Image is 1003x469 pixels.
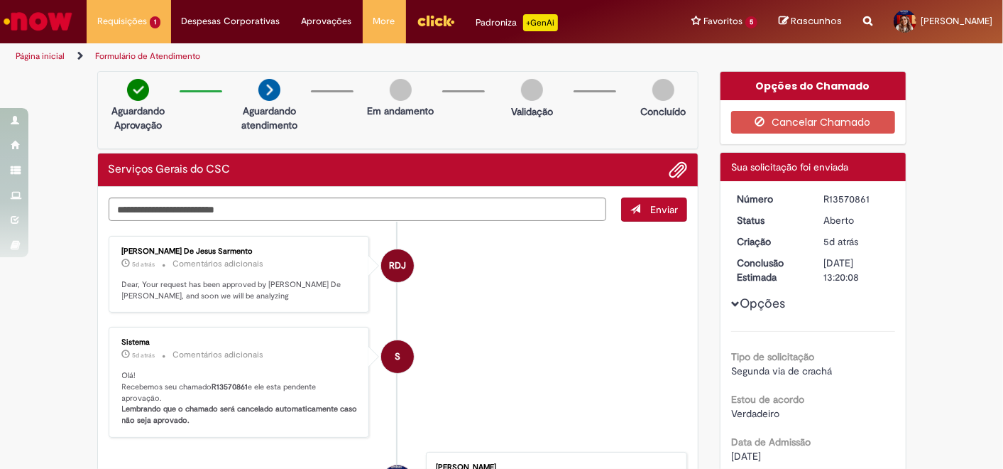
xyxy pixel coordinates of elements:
span: Segunda via de crachá [731,365,832,377]
b: Data de Admissão [731,436,811,448]
a: Formulário de Atendimento [95,50,200,62]
div: Opções do Chamado [720,72,906,100]
span: 5d atrás [133,260,155,269]
p: Concluído [640,104,686,119]
small: Comentários adicionais [173,258,264,270]
p: Aguardando Aprovação [104,104,172,132]
span: Despesas Corporativas [182,14,280,28]
div: Aberto [824,213,890,227]
span: Enviar [650,203,678,216]
textarea: Digite sua mensagem aqui... [109,198,607,221]
div: Padroniza [476,14,558,31]
div: [DATE] 13:20:08 [824,256,890,284]
time: 26/09/2025 15:20:08 [133,260,155,269]
div: System [381,340,414,373]
span: Sua solicitação foi enviada [731,161,848,173]
span: [PERSON_NAME] [921,15,992,27]
ul: Trilhas de página [11,43,658,70]
p: Dear, Your request has been approved by [PERSON_NAME] De [PERSON_NAME], and soon we will be analy... [122,279,358,301]
span: Requisições [97,14,147,28]
b: Lembrando que o chamado será cancelado automaticamente caso não seja aprovado. [122,404,360,426]
a: Rascunhos [779,15,842,28]
span: RDJ [389,249,406,283]
img: img-circle-grey.png [390,79,412,101]
time: 26/09/2025 14:34:07 [133,351,155,360]
button: Adicionar anexos [669,161,687,179]
span: S [395,340,400,374]
span: 5d atrás [133,351,155,360]
span: 5 [745,16,757,28]
p: Olá! Recebemos seu chamado e ele esta pendente aprovação. [122,370,358,426]
div: Sistema [122,338,358,347]
span: Aprovações [302,14,352,28]
span: More [373,14,395,28]
dt: Conclusão Estimada [726,256,813,284]
b: Estou de acordo [731,393,804,406]
button: Cancelar Chamado [731,111,895,134]
p: +GenAi [523,14,558,31]
p: Aguardando atendimento [235,104,304,132]
div: Robson De Jesus Sarmento [381,249,414,282]
span: Verdadeiro [731,407,779,420]
span: 1 [150,16,160,28]
b: R13570861 [212,382,248,392]
div: R13570861 [824,192,890,206]
dt: Criação [726,234,813,249]
p: Em andamento [367,104,434,118]
a: Página inicial [16,50,65,62]
img: img-circle-grey.png [521,79,543,101]
small: Comentários adicionais [173,349,264,361]
button: Enviar [621,198,687,222]
img: ServiceNow [1,7,75,36]
time: 26/09/2025 14:33:55 [824,235,859,248]
dt: Número [726,192,813,206]
h2: Serviços Gerais do CSC Histórico de tíquete [109,163,231,176]
span: Rascunhos [791,14,842,28]
img: arrow-next.png [258,79,280,101]
img: check-circle-green.png [127,79,149,101]
img: click_logo_yellow_360x200.png [417,10,455,31]
p: Validação [511,104,553,119]
dt: Status [726,213,813,227]
span: Favoritos [703,14,742,28]
span: 5d atrás [824,235,859,248]
span: [DATE] [731,450,761,463]
b: Tipo de solicitação [731,350,814,363]
div: [PERSON_NAME] De Jesus Sarmento [122,247,358,256]
img: img-circle-grey.png [652,79,674,101]
div: 26/09/2025 14:33:55 [824,234,890,249]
